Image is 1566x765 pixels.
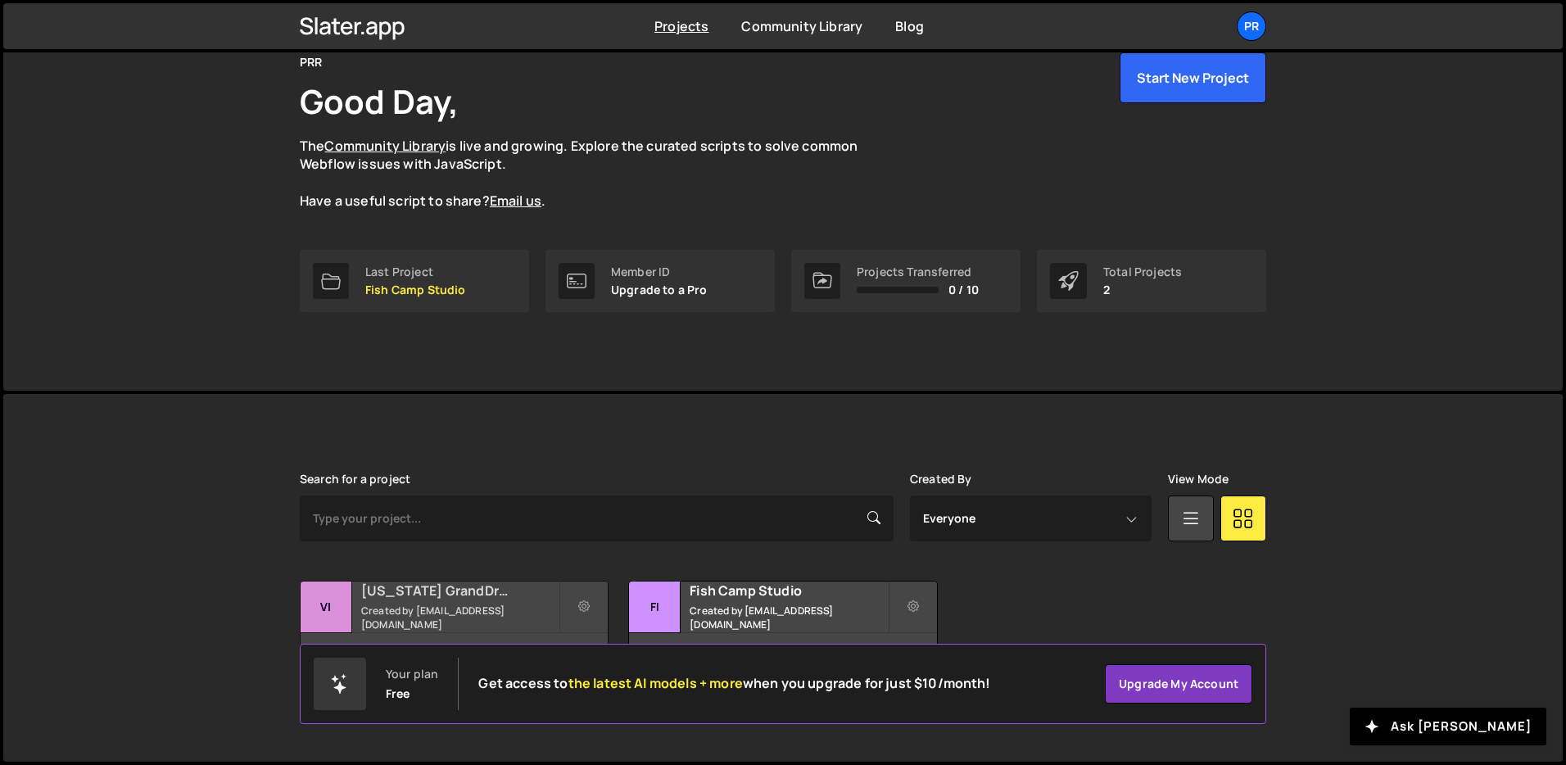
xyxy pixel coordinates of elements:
a: Blog [895,17,924,35]
div: Projects Transferred [857,265,979,278]
div: 5 pages, last updated by [DATE] [301,633,608,682]
label: View Mode [1168,473,1229,486]
h2: Get access to when you upgrade for just $10/month! [478,676,990,691]
div: Free [386,687,410,700]
p: The is live and growing. Explore the curated scripts to solve common Webflow issues with JavaScri... [300,137,889,210]
div: PRR [300,52,322,72]
input: Type your project... [300,496,894,541]
div: 7 pages, last updated by [DATE] [629,633,936,682]
a: Community Library [741,17,862,35]
label: Search for a project [300,473,410,486]
div: Total Projects [1103,265,1182,278]
button: Ask [PERSON_NAME] [1350,708,1546,745]
a: Community Library [324,137,446,155]
h2: [US_STATE] GrandDriver [361,582,559,600]
div: Your plan [386,668,438,681]
small: Created by [EMAIL_ADDRESS][DOMAIN_NAME] [361,604,559,631]
small: Created by [EMAIL_ADDRESS][DOMAIN_NAME] [690,604,887,631]
p: Upgrade to a Pro [611,283,708,296]
div: Vi [301,582,352,633]
a: Fi Fish Camp Studio Created by [EMAIL_ADDRESS][DOMAIN_NAME] 7 pages, last updated by [DATE] [628,581,937,683]
span: 0 / 10 [948,283,979,296]
div: Fi [629,582,681,633]
label: Created By [910,473,972,486]
a: Vi [US_STATE] GrandDriver Created by [EMAIL_ADDRESS][DOMAIN_NAME] 5 pages, last updated by [DATE] [300,581,609,683]
h1: Good Day, [300,79,459,124]
div: Last Project [365,265,466,278]
p: Fish Camp Studio [365,283,466,296]
div: Member ID [611,265,708,278]
a: Email us [490,192,541,210]
span: the latest AI models + more [568,674,743,692]
a: Last Project Fish Camp Studio [300,250,529,312]
a: Upgrade my account [1105,664,1252,704]
a: Projects [654,17,708,35]
h2: Fish Camp Studio [690,582,887,600]
p: 2 [1103,283,1182,296]
a: PR [1237,11,1266,41]
button: Start New Project [1120,52,1266,103]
